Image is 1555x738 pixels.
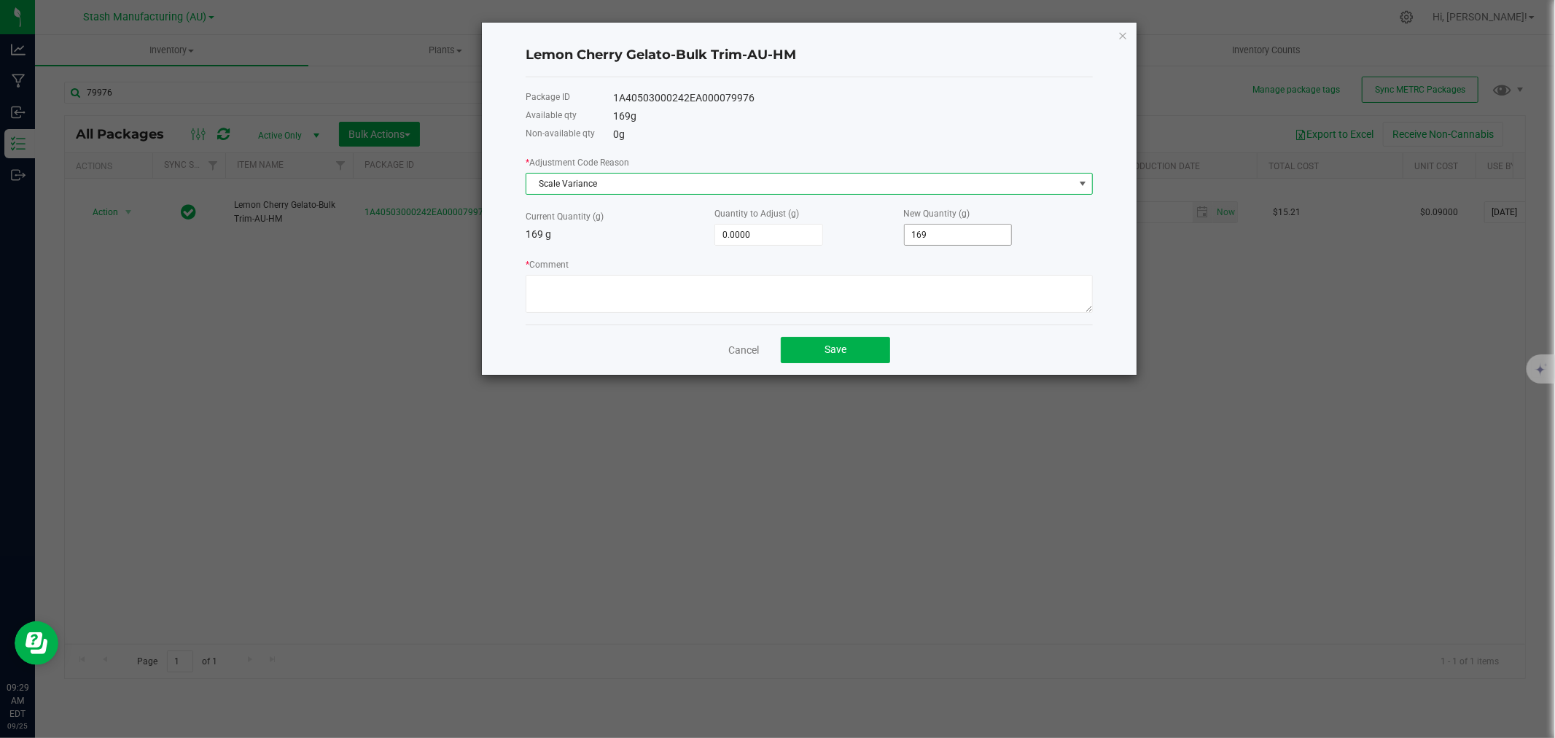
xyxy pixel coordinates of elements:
[526,156,629,169] label: Adjustment Code Reason
[526,174,1074,194] span: Scale Variance
[728,343,759,357] a: Cancel
[714,207,799,220] label: Quantity to Adjust (g)
[526,46,1093,65] h4: Lemon Cherry Gelato-Bulk Trim-AU-HM
[526,210,604,223] label: Current Quantity (g)
[631,110,636,122] span: g
[15,621,58,665] iframe: Resource center
[715,225,822,245] input: 0
[781,337,890,363] button: Save
[613,109,1093,124] div: 169
[526,227,714,242] p: 169 g
[526,127,595,140] label: Non-available qty
[904,207,970,220] label: New Quantity (g)
[526,258,569,271] label: Comment
[526,109,577,122] label: Available qty
[905,225,1012,245] input: 0
[619,128,625,140] span: g
[526,90,570,104] label: Package ID
[613,90,1093,106] div: 1A40503000242EA000079976
[613,127,1093,142] div: 0
[825,343,846,355] span: Save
